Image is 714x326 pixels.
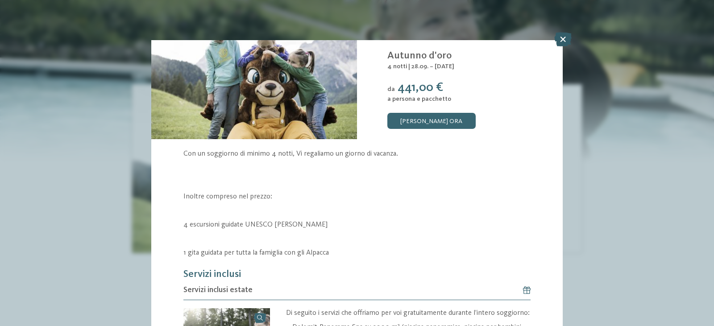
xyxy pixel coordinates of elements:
[183,269,241,279] span: Servizi inclusi
[387,51,452,61] span: Autunno d'oro
[183,149,531,159] p: Con un soggiorno di minimo 4 notti, Vi regaliamo un giorno di vacanza.
[387,96,451,102] span: a persona e pacchetto
[387,63,407,70] span: 4 notti
[408,63,454,70] span: | 28.09. – [DATE]
[183,220,531,230] p: 4 escursioni guidate UNESCO [PERSON_NAME]
[398,82,443,94] span: 441,00 €
[286,308,531,318] p: Di seguito i servizi che offriamo per voi gratuitamente durante l’intero soggiorno:
[183,192,531,202] p: Inoltre compreso nel prezzo:
[183,248,531,258] p: 1 gita guidata per tutta la famiglia con gli Alpacca
[183,285,253,296] span: Servizi inclusi estate
[387,113,476,129] a: [PERSON_NAME] ora
[387,86,395,92] span: da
